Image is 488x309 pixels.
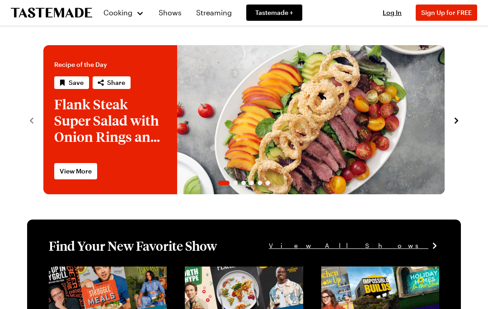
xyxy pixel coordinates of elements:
[416,5,477,21] button: Sign Up for FREE
[246,5,302,21] a: Tastemade +
[233,181,238,185] span: Go to slide 2
[249,181,254,185] span: Go to slide 4
[49,267,145,287] a: View full content for [object Object]
[11,8,92,18] a: To Tastemade Home Page
[321,267,417,287] a: View full content for [object Object]
[69,78,84,87] span: Save
[54,163,97,179] a: View More
[27,114,36,125] button: navigate to previous item
[269,241,428,251] span: View All Shows
[266,181,270,185] span: Go to slide 6
[107,78,125,87] span: Share
[269,241,439,251] a: View All Shows
[255,8,293,17] span: Tastemade +
[241,181,246,185] span: Go to slide 3
[60,167,92,176] span: View More
[54,76,89,89] button: Save recipe
[93,76,131,89] button: Share
[421,9,472,16] span: Sign Up for FREE
[185,267,281,287] a: View full content for [object Object]
[218,181,230,185] span: Go to slide 1
[452,114,461,125] button: navigate to next item
[103,8,132,17] span: Cooking
[374,8,410,17] button: Log In
[258,181,262,185] span: Go to slide 5
[103,2,144,23] button: Cooking
[383,9,402,16] span: Log In
[43,45,445,194] div: 1 / 6
[49,238,217,254] h1: Find Your New Favorite Show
